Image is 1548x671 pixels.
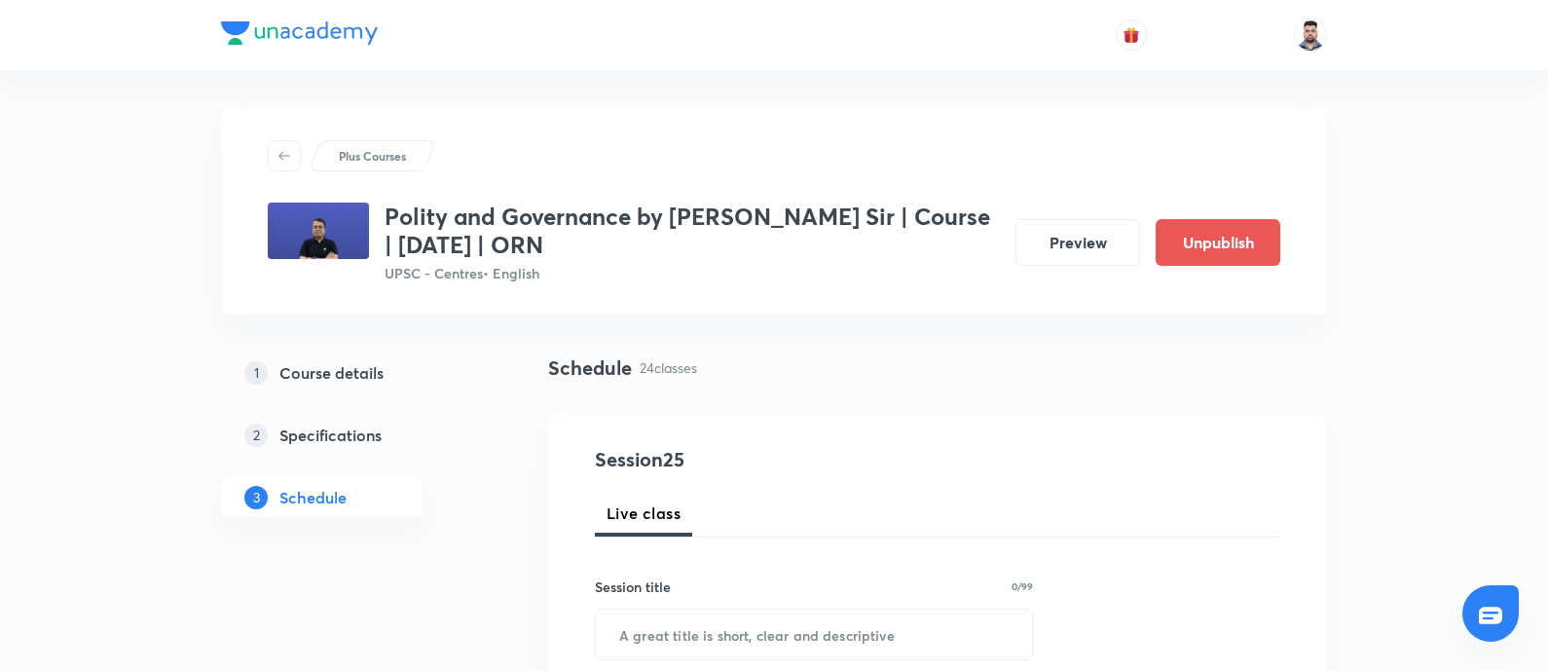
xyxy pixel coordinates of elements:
[279,486,347,509] h5: Schedule
[385,263,1000,283] p: UPSC - Centres • English
[1116,19,1147,51] button: avatar
[279,361,384,385] h5: Course details
[640,357,697,378] p: 24 classes
[596,610,1032,659] input: A great title is short, clear and descriptive
[279,424,382,447] h5: Specifications
[339,147,406,165] p: Plus Courses
[221,21,378,50] a: Company Logo
[221,354,486,392] a: 1Course details
[244,424,268,447] p: 2
[244,486,268,509] p: 3
[595,577,671,597] h6: Session title
[1156,219,1280,266] button: Unpublish
[548,354,632,383] h4: Schedule
[1123,26,1140,44] img: avatar
[607,502,681,525] span: Live class
[1012,581,1033,591] p: 0/99
[221,416,486,455] a: 2Specifications
[1015,219,1140,266] button: Preview
[268,203,369,259] img: 73c55f4b68114566b3dd4045fd682207.jpg
[1294,19,1327,52] img: Maharaj Singh
[221,21,378,45] img: Company Logo
[385,203,1000,259] h3: Polity and Governance by [PERSON_NAME] Sir | Course | [DATE] | ORN
[244,361,268,385] p: 1
[595,445,950,474] h4: Session 25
